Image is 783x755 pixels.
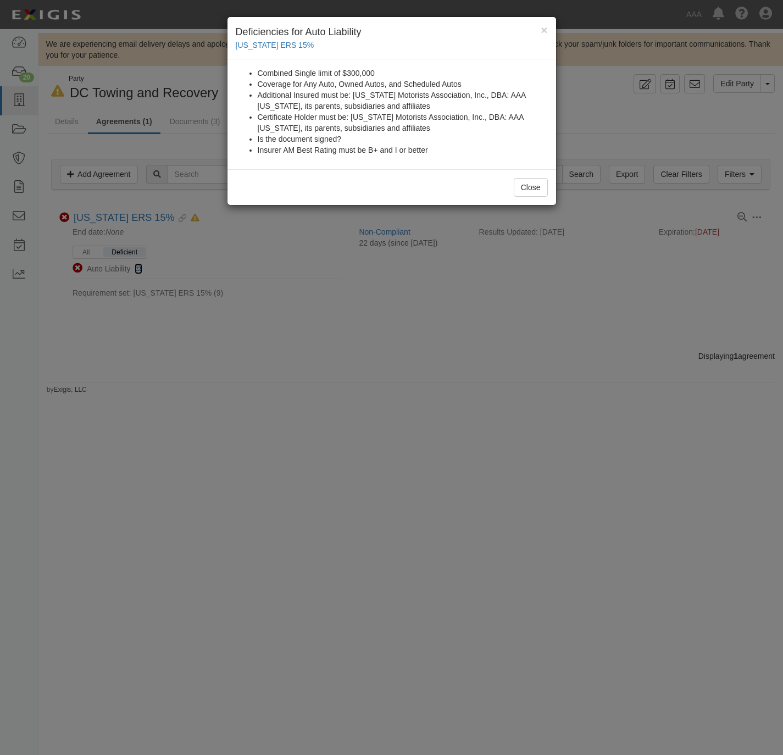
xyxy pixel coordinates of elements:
li: Coverage for Any Auto, Owned Autos, and Scheduled Autos [258,79,548,90]
li: Combined Single limit of $300,000 [258,68,548,79]
h4: Deficiencies for Auto Liability [236,25,548,40]
li: Certificate Holder must be: [US_STATE] Motorists Association, Inc., DBA: AAA [US_STATE], its pare... [258,112,548,134]
li: Insurer AM Best Rating must be B+ and I or better [258,145,548,156]
a: [US_STATE] ERS 15% [236,41,314,49]
button: Close [514,178,548,197]
li: Additional Insured must be: [US_STATE] Motorists Association, Inc., DBA: AAA [US_STATE], its pare... [258,90,548,112]
button: Close [541,24,547,36]
li: Is the document signed? [258,134,548,145]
